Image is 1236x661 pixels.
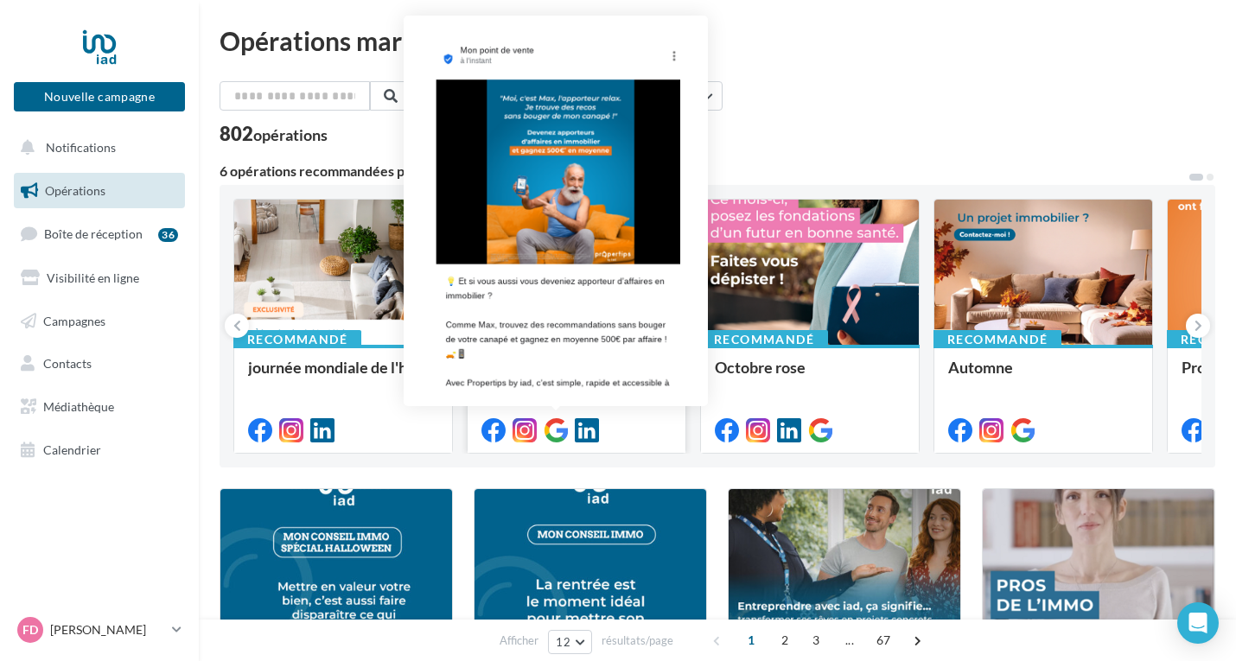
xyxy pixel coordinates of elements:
a: Visibilité en ligne [10,260,188,296]
a: Fd [PERSON_NAME] [14,613,185,646]
span: Notifications [46,140,116,155]
span: Fd [22,621,38,639]
div: journée mondiale de l'habitat [248,359,438,393]
div: opérations [253,127,328,143]
div: 6 opérations recommandées par votre enseigne [220,164,1188,178]
p: [PERSON_NAME] [50,621,165,639]
button: Filtrer par catégorie [565,81,723,111]
span: Contacts [43,356,92,371]
button: Notifications [10,130,182,166]
a: Opérations [10,173,188,209]
span: Boîte de réception [44,226,143,241]
a: Médiathèque [10,389,188,425]
div: Recommandé [467,330,595,349]
span: Opérations [45,183,105,198]
div: 36 [158,228,178,242]
div: 802 [220,124,328,143]
button: Nouvelle campagne [14,82,185,111]
div: Propertips (Max) [481,359,672,393]
div: Open Intercom Messenger [1177,602,1219,644]
div: Recommandé [933,330,1061,349]
span: 3 [802,626,830,654]
span: 1 [737,626,765,654]
a: Calendrier [10,432,188,468]
div: Octobre rose [715,359,905,393]
span: ... [836,626,863,654]
span: Calendrier [43,442,101,457]
a: Boîte de réception36 [10,215,188,252]
div: Opérations marketing [220,28,1215,54]
span: résultats/page [602,632,673,649]
span: 2 [771,626,799,654]
a: Contacts [10,346,188,382]
button: 12 [548,630,592,654]
span: 67 [870,626,898,654]
div: Recommandé [233,330,361,349]
div: Automne [948,359,1138,393]
span: Médiathèque [43,399,114,414]
span: Visibilité en ligne [47,270,139,285]
a: Campagnes [10,303,188,340]
span: Campagnes [43,313,105,327]
div: Recommandé [700,330,828,349]
button: Filtrer par canal [421,81,556,111]
span: Afficher [500,632,538,649]
span: 12 [556,635,570,649]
